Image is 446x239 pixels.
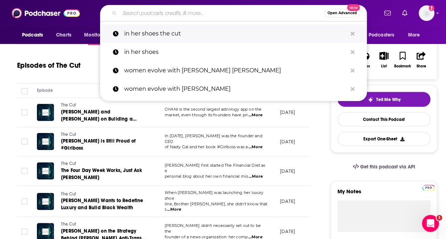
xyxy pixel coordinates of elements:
[61,161,76,166] span: The Cut
[419,5,434,21] img: User Profile
[347,158,421,176] a: Get this podcast via API
[61,138,146,152] a: [PERSON_NAME] is Still Proud of #Girlboss
[337,112,430,126] a: Contact This Podcast
[124,61,347,80] p: women evolve with sarah jakes roberts
[165,201,267,212] span: line, Brother [PERSON_NAME], she didn’t know that s
[165,163,265,173] span: [PERSON_NAME] first started The Financial Diet as a
[124,80,347,98] p: women evolve with sarah
[167,207,181,212] span: ...More
[381,7,393,19] a: Show notifications dropdown
[419,5,434,21] span: Logged in as cgiron
[100,43,367,61] a: in her shoes
[280,139,295,145] p: [DATE]
[100,5,367,21] div: Search podcasts, credits, & more...
[165,190,263,201] span: When [PERSON_NAME] was launching her luxury shoe
[280,198,295,204] p: [DATE]
[100,80,367,98] a: women evolve with [PERSON_NAME]
[61,167,146,181] a: The Four Day Week Works, Just Ask [PERSON_NAME]
[22,30,43,40] span: Podcasts
[61,197,146,211] a: [PERSON_NAME] Wants to Redefine Luxury and Build Black Wealth
[280,168,295,174] p: [DATE]
[422,185,435,190] img: Podchaser Pro
[100,24,367,43] a: in her shoes the cut
[280,228,295,234] p: [DATE]
[429,5,434,11] svg: Add a profile image
[248,112,263,118] span: ...More
[249,174,263,179] span: ...More
[61,198,143,211] span: [PERSON_NAME] Wants to Redefine Luxury and Build Black Wealth
[165,112,248,117] span: market, even though its founders have pri
[408,30,420,40] span: More
[21,168,28,174] span: Toggle select row
[37,86,53,95] div: Episode
[360,164,415,170] span: Get this podcast via API
[17,28,52,42] button: open menu
[61,191,76,196] span: The Cut
[61,102,146,109] a: The Cut
[165,223,261,234] span: [PERSON_NAME] didn't necessarily set out to be the
[61,221,146,228] a: The Cut
[165,133,262,144] span: In [DATE], [PERSON_NAME] was the founder and CEO
[356,28,404,42] button: open menu
[61,109,146,123] a: [PERSON_NAME] and [PERSON_NAME] on Building a Business to Last
[61,222,76,227] span: The Cut
[337,132,430,146] button: Export One-Sheet
[61,132,76,137] span: The Cut
[61,102,76,107] span: The Cut
[422,184,435,190] a: Pro website
[248,144,263,150] span: ...More
[21,198,28,205] span: Toggle select row
[12,6,80,20] img: Podchaser - Follow, Share and Rate Podcasts
[51,28,76,42] a: Charts
[360,30,394,40] span: For Podcasters
[124,24,347,43] p: in her shoes the cut
[84,30,109,40] span: Monitoring
[436,215,442,221] span: 1
[165,107,261,112] span: CHANI is the second largest astrology app on the
[422,215,439,232] iframe: Intercom live chat
[61,132,146,138] a: The Cut
[165,144,248,149] span: of Nasty Gal and her book #Girlboss was a
[21,228,28,235] span: Toggle select row
[412,47,430,73] button: Share
[61,161,146,167] a: The Cut
[347,4,360,11] span: New
[120,7,324,19] input: Search podcasts, credits, & more...
[324,9,360,17] button: Open AdvancedNew
[124,43,347,61] p: in her shoes
[61,138,136,151] span: [PERSON_NAME] is Still Proud of #Girlboss
[393,47,412,73] button: Bookmark
[61,109,137,129] span: [PERSON_NAME] and [PERSON_NAME] on Building a Business to Last
[376,97,401,102] span: Tell Me Why
[419,5,434,21] button: Show profile menu
[337,92,430,107] button: tell me why sparkleTell Me Why
[79,28,119,42] button: open menu
[165,174,248,179] span: personal blog about her own financial mis
[21,109,28,116] span: Toggle select row
[368,97,373,102] img: tell me why sparkle
[17,61,81,70] h1: Episodes of The Cut
[403,28,429,42] button: open menu
[327,11,357,15] span: Open Advanced
[280,109,295,115] p: [DATE]
[394,64,411,68] div: Bookmark
[375,47,393,73] button: List
[61,167,142,180] span: The Four Day Week Works, Just Ask [PERSON_NAME]
[56,30,71,40] span: Charts
[416,64,426,68] div: Share
[337,188,430,200] label: My Notes
[100,61,367,80] a: women evolve with [PERSON_NAME] [PERSON_NAME]
[399,7,410,19] a: Show notifications dropdown
[381,64,387,68] div: List
[61,191,146,198] a: The Cut
[21,138,28,145] span: Toggle select row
